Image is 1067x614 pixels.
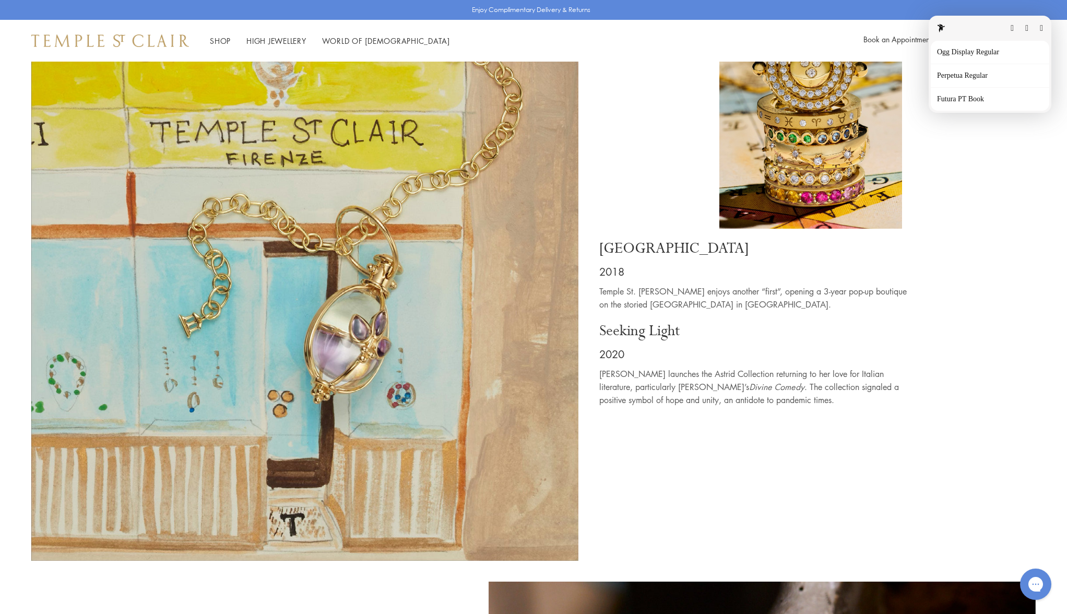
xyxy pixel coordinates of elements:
p: Seeking Light [599,322,912,340]
p: [GEOGRAPHIC_DATA] [599,239,912,258]
a: ShopShop [210,36,231,46]
a: Book an Appointment [863,34,931,44]
nav: Main navigation [210,34,450,48]
span: Shop [210,50,231,62]
a: High JewelleryHigh Jewellery [246,36,306,46]
span: World of [DEMOGRAPHIC_DATA] [322,50,450,62]
p: Temple St. [PERSON_NAME] enjoys another “first”, opening a 3-year pop-up boutique on the storied ... [599,285,912,311]
p: Enjoy Complimentary Delivery & Returns [472,5,590,15]
em: Divine Comedy [749,381,804,393]
a: World of [DEMOGRAPHIC_DATA]World of [DEMOGRAPHIC_DATA] [322,36,450,46]
button: Gorgias live chat [5,4,37,35]
p: 2020 [599,346,912,362]
p: 2018 [599,263,912,280]
p: [PERSON_NAME] launches the Astrid Collection returning to her love for Italian literature, partic... [599,368,912,407]
span: High Jewellery [246,50,306,62]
